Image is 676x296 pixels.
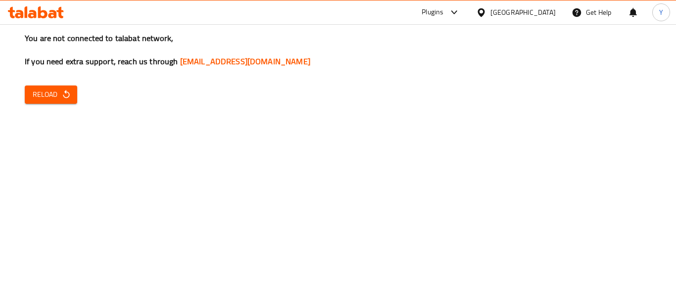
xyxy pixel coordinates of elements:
[490,7,556,18] div: [GEOGRAPHIC_DATA]
[25,85,77,104] button: Reload
[422,6,443,18] div: Plugins
[33,88,69,101] span: Reload
[25,33,651,67] h3: You are not connected to talabat network, If you need extra support, reach us through
[180,54,310,69] a: [EMAIL_ADDRESS][DOMAIN_NAME]
[659,7,663,18] span: Y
